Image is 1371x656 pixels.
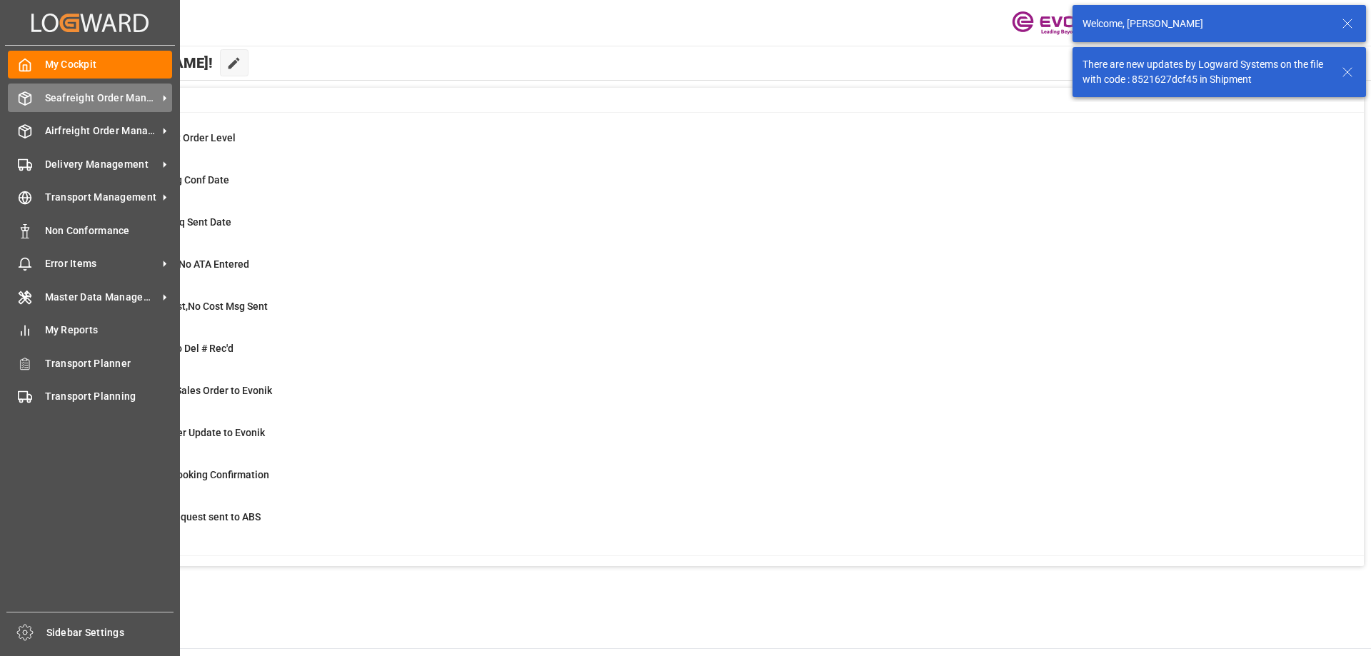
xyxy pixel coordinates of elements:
[1083,16,1328,31] div: Welcome, [PERSON_NAME]
[45,223,173,238] span: Non Conformance
[8,316,172,344] a: My Reports
[74,552,1346,582] a: 4Main-Leg Shipment # Error
[74,173,1346,203] a: 46ABS: No Init Bkg Conf DateShipment
[109,511,261,523] span: Pending Bkg Request sent to ABS
[8,349,172,377] a: Transport Planner
[74,510,1346,540] a: 1Pending Bkg Request sent to ABSShipment
[109,301,268,312] span: ETD>3 Days Past,No Cost Msg Sent
[74,468,1346,498] a: 27ABS: Missing Booking ConfirmationShipment
[109,469,269,480] span: ABS: Missing Booking Confirmation
[74,383,1346,413] a: 0Error on Initial Sales Order to EvonikShipment
[45,290,158,305] span: Master Data Management
[45,323,173,338] span: My Reports
[45,57,173,72] span: My Cockpit
[74,299,1346,329] a: 37ETD>3 Days Past,No Cost Msg SentShipment
[74,131,1346,161] a: 0MOT Missing at Order LevelSales Order-IVPO
[45,356,173,371] span: Transport Planner
[8,383,172,410] a: Transport Planning
[45,157,158,172] span: Delivery Management
[1012,11,1105,36] img: Evonik-brand-mark-Deep-Purple-RGB.jpeg_1700498283.jpeg
[1083,57,1328,87] div: There are new updates by Logward Systems on the file with code : 8521627dcf45 in Shipment
[8,216,172,244] a: Non Conformance
[45,91,158,106] span: Seafreight Order Management
[45,190,158,205] span: Transport Management
[45,389,173,404] span: Transport Planning
[74,425,1346,455] a: 0Error Sales Order Update to EvonikShipment
[74,257,1346,287] a: 16ETA > 10 Days , No ATA EnteredShipment
[8,51,172,79] a: My Cockpit
[109,427,265,438] span: Error Sales Order Update to Evonik
[74,215,1346,245] a: 15ABS: No Bkg Req Sent DateShipment
[45,256,158,271] span: Error Items
[46,625,174,640] span: Sidebar Settings
[74,341,1346,371] a: 7ETD < 3 Days,No Del # Rec'dShipment
[59,49,213,76] span: Hello [PERSON_NAME]!
[109,385,272,396] span: Error on Initial Sales Order to Evonik
[45,123,158,138] span: Airfreight Order Management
